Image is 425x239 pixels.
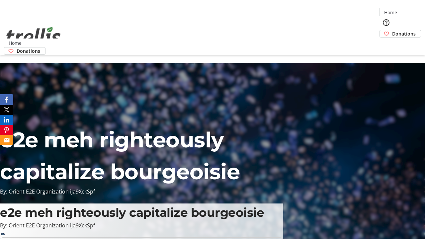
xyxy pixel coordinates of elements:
[17,47,40,54] span: Donations
[380,38,393,51] button: Cart
[4,47,45,55] a: Donations
[4,19,63,52] img: Orient E2E Organization iJa9XckSpf's Logo
[380,9,401,16] a: Home
[9,40,22,46] span: Home
[4,40,26,46] a: Home
[384,9,397,16] span: Home
[380,16,393,29] button: Help
[380,30,421,38] a: Donations
[392,30,416,37] span: Donations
